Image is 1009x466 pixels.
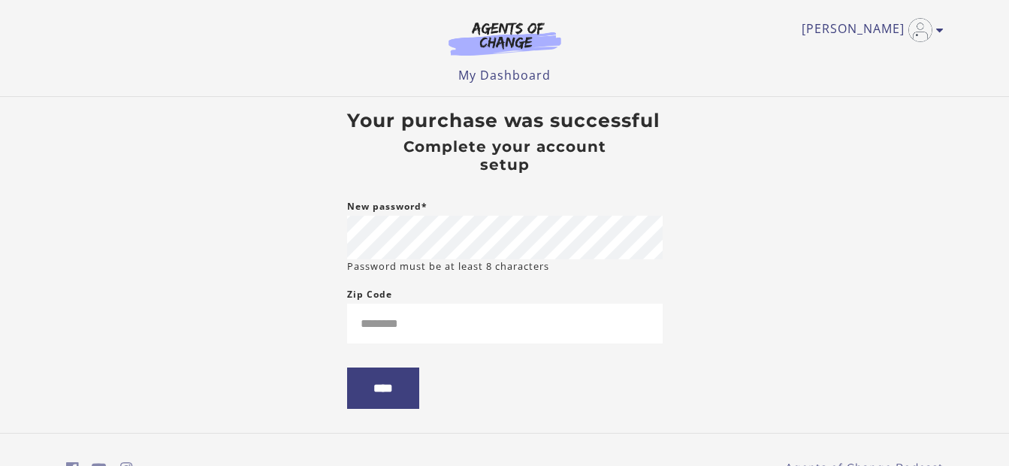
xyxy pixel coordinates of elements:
[379,138,631,174] h4: Complete your account setup
[458,67,551,83] a: My Dashboard
[347,286,392,304] label: Zip Code
[433,21,577,56] img: Agents of Change Logo
[347,259,549,274] small: Password must be at least 8 characters
[347,109,663,132] h3: Your purchase was successful
[802,18,936,42] a: Toggle menu
[347,198,427,216] label: New password*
